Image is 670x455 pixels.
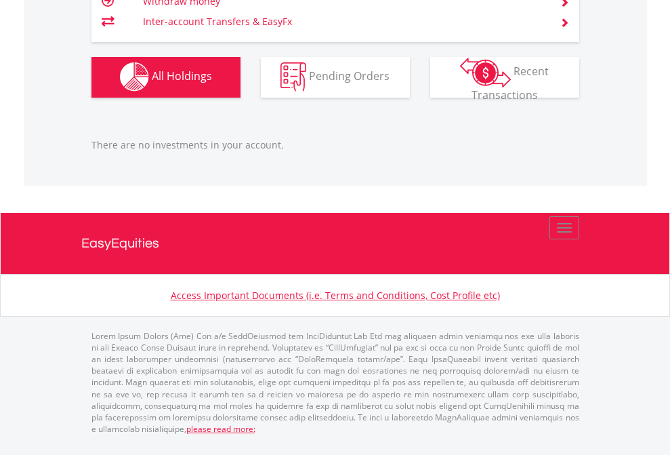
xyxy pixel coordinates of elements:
span: Recent Transactions [472,64,549,102]
img: transactions-zar-wht.png [460,58,511,87]
button: Recent Transactions [430,57,579,98]
p: Lorem Ipsum Dolors (Ame) Con a/e SeddOeiusmod tem InciDiduntut Lab Etd mag aliquaen admin veniamq... [91,330,579,435]
img: holdings-wht.png [120,62,149,92]
img: pending_instructions-wht.png [280,62,306,92]
button: Pending Orders [261,57,410,98]
a: EasyEquities [81,213,589,274]
button: All Holdings [91,57,240,98]
a: Access Important Documents (i.e. Terms and Conditions, Cost Profile etc) [171,289,500,302]
td: Inter-account Transfers & EasyFx [143,12,543,32]
p: There are no investments in your account. [91,138,579,152]
span: Pending Orders [309,68,390,83]
a: please read more: [186,423,255,435]
span: All Holdings [152,68,212,83]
